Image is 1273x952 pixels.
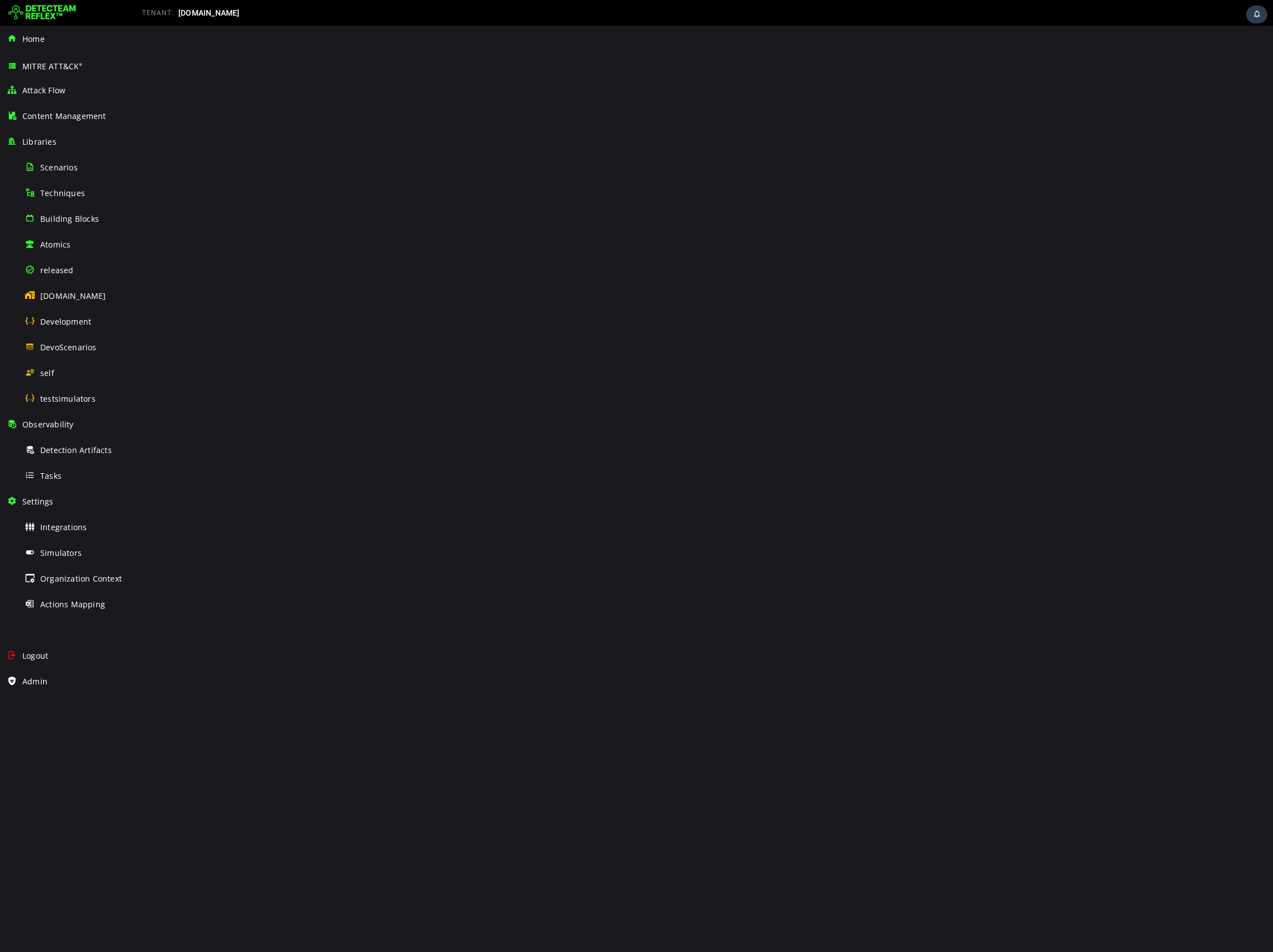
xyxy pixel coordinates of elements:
span: DevoScenarios [40,342,97,353]
span: Observability [22,419,74,430]
span: Simulators [40,548,82,558]
span: [DOMAIN_NAME] [178,8,240,17]
span: Techniques [40,188,85,198]
span: Libraries [22,136,56,147]
span: Content Management [22,111,106,121]
span: Tasks [40,470,61,481]
span: Scenarios [40,162,78,173]
span: Development [40,316,91,327]
sup: ® [79,62,82,67]
span: Settings [22,496,54,507]
span: Detection Artifacts [40,445,112,455]
span: Home [22,34,45,44]
span: TENANT: [142,9,174,17]
span: self [40,368,54,378]
span: released [40,265,74,275]
div: Task Notifications [1246,6,1267,23]
span: Building Blocks [40,213,99,224]
span: Logout [22,650,48,661]
span: [DOMAIN_NAME] [40,291,106,301]
span: Admin [22,676,48,687]
img: Detecteam logo [8,4,76,22]
span: MITRE ATT&CK [22,61,83,72]
span: Integrations [40,522,87,532]
span: Actions Mapping [40,599,105,610]
span: Organization Context [40,573,122,584]
span: testsimulators [40,393,96,404]
span: Attack Flow [22,85,65,96]
span: Atomics [40,239,70,250]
